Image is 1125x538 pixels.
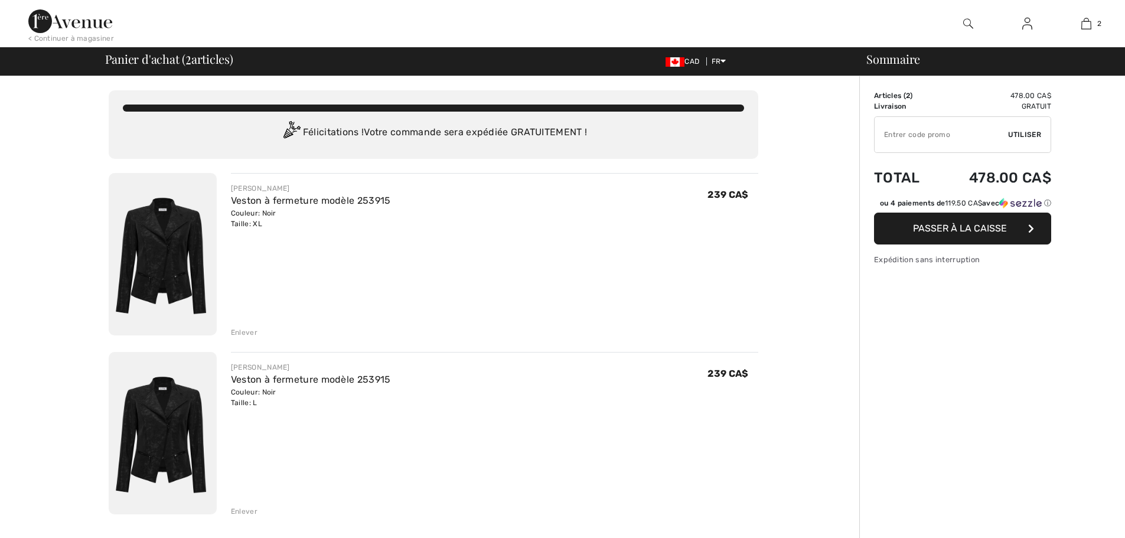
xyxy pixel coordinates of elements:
[231,374,391,385] a: Veston à fermeture modèle 253915
[707,368,748,379] span: 239 CA$
[231,506,257,517] div: Enlever
[231,362,391,373] div: [PERSON_NAME]
[937,101,1051,112] td: Gratuit
[231,183,391,194] div: [PERSON_NAME]
[906,92,910,100] span: 2
[874,254,1051,265] div: Expédition sans interruption
[1097,18,1101,29] span: 2
[1081,17,1091,31] img: Mon panier
[105,53,233,65] span: Panier d'achat ( articles)
[707,189,748,200] span: 239 CA$
[109,173,217,335] img: Veston à fermeture modèle 253915
[28,33,114,44] div: < Continuer à magasiner
[1013,17,1042,31] a: Se connecter
[937,158,1051,198] td: 478.00 CA$
[109,352,217,514] img: Veston à fermeture modèle 253915
[185,50,191,66] span: 2
[852,53,1118,65] div: Sommaire
[945,199,982,207] span: 119.50 CA$
[123,121,744,145] div: Félicitations ! Votre commande sera expédiée GRATUITEMENT !
[666,57,684,67] img: Canadian Dollar
[937,90,1051,101] td: 478.00 CA$
[875,117,1008,152] input: Code promo
[712,57,726,66] span: FR
[1057,17,1115,31] a: 2
[666,57,704,66] span: CAD
[913,223,1007,234] span: Passer à la caisse
[999,198,1042,208] img: Sezzle
[231,208,391,229] div: Couleur: Noir Taille: XL
[231,195,391,206] a: Veston à fermeture modèle 253915
[874,90,937,101] td: Articles ( )
[1008,129,1041,140] span: Utiliser
[874,198,1051,213] div: ou 4 paiements de119.50 CA$avecSezzle Cliquez pour en savoir plus sur Sezzle
[279,121,303,145] img: Congratulation2.svg
[874,158,937,198] td: Total
[963,17,973,31] img: recherche
[231,387,391,408] div: Couleur: Noir Taille: L
[880,198,1051,208] div: ou 4 paiements de avec
[28,9,112,33] img: 1ère Avenue
[1022,17,1032,31] img: Mes infos
[874,213,1051,244] button: Passer à la caisse
[231,327,257,338] div: Enlever
[874,101,937,112] td: Livraison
